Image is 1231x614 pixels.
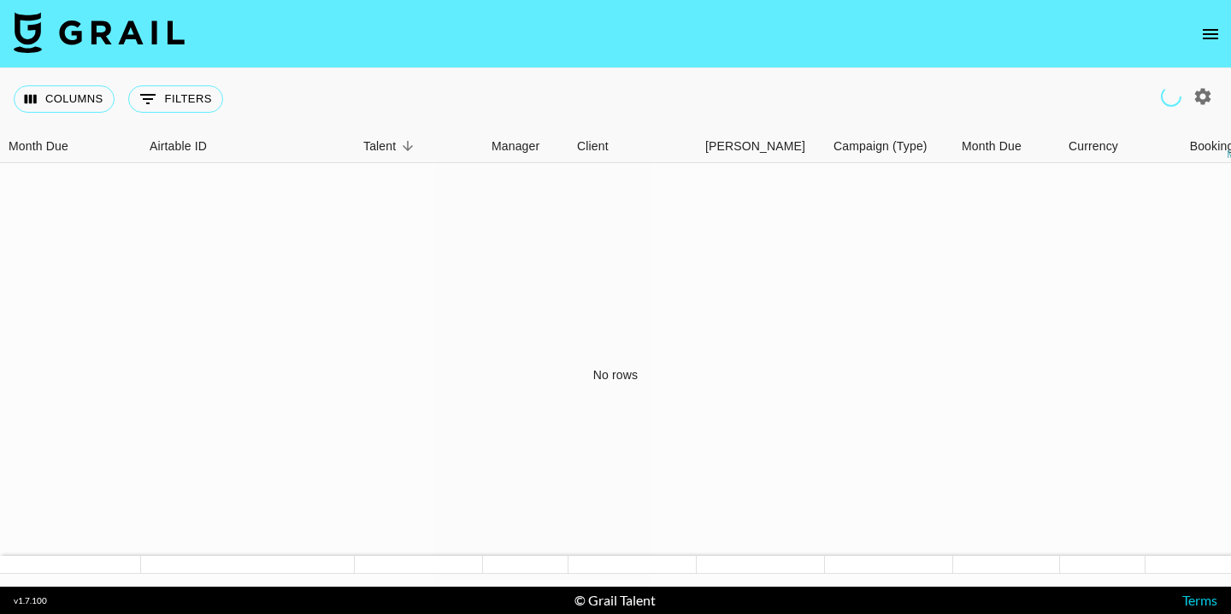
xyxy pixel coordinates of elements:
[577,130,609,163] div: Client
[9,130,68,163] div: Month Due
[128,85,223,113] button: Show filters
[833,130,928,163] div: Campaign (Type)
[953,130,1060,163] div: Month Due
[1160,85,1182,108] span: Refreshing managers, users, talent, clients, campaigns...
[697,130,825,163] div: Booker
[14,12,185,53] img: Grail Talent
[355,130,483,163] div: Talent
[705,130,805,163] div: [PERSON_NAME]
[1069,130,1118,163] div: Currency
[825,130,953,163] div: Campaign (Type)
[1193,17,1228,51] button: open drawer
[14,595,47,606] div: v 1.7.100
[962,130,1022,163] div: Month Due
[363,130,396,163] div: Talent
[568,130,697,163] div: Client
[483,130,568,163] div: Manager
[1060,130,1146,163] div: Currency
[574,592,656,609] div: © Grail Talent
[14,85,115,113] button: Select columns
[492,130,539,163] div: Manager
[150,130,207,163] div: Airtable ID
[396,134,420,158] button: Sort
[141,130,355,163] div: Airtable ID
[1182,592,1217,608] a: Terms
